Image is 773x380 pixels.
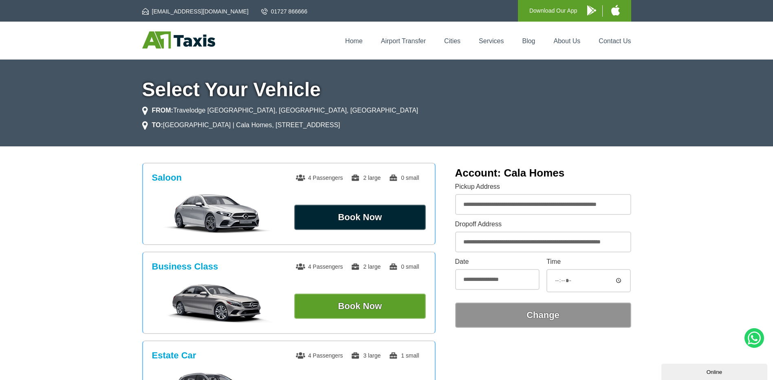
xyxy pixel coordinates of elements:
[381,38,426,44] a: Airport Transfer
[345,38,363,44] a: Home
[529,6,577,16] p: Download Our App
[389,263,419,270] span: 0 small
[522,38,535,44] a: Blog
[156,282,279,323] img: Business Class
[351,175,381,181] span: 2 large
[152,107,173,114] strong: FROM:
[479,38,504,44] a: Services
[296,175,343,181] span: 4 Passengers
[142,106,418,115] li: Travelodge [GEOGRAPHIC_DATA], [GEOGRAPHIC_DATA], [GEOGRAPHIC_DATA]
[296,352,343,359] span: 4 Passengers
[142,7,249,15] a: [EMAIL_ADDRESS][DOMAIN_NAME]
[156,193,279,234] img: Saloon
[152,172,182,183] h3: Saloon
[152,350,196,361] h3: Estate Car
[142,80,631,99] h1: Select Your Vehicle
[546,258,631,265] label: Time
[294,294,426,319] button: Book Now
[661,362,769,380] iframe: chat widget
[455,258,540,265] label: Date
[455,303,631,328] button: Change
[351,352,381,359] span: 3 large
[389,352,419,359] span: 1 small
[455,167,631,179] h2: Account: Cala Homes
[152,261,218,272] h3: Business Class
[389,175,419,181] span: 0 small
[351,263,381,270] span: 2 large
[554,38,581,44] a: About Us
[611,5,620,15] img: A1 Taxis iPhone App
[587,5,596,15] img: A1 Taxis Android App
[296,263,343,270] span: 4 Passengers
[444,38,460,44] a: Cities
[261,7,308,15] a: 01727 866666
[142,120,340,130] li: [GEOGRAPHIC_DATA] | Cala Homes, [STREET_ADDRESS]
[152,122,163,128] strong: TO:
[455,221,631,228] label: Dropoff Address
[455,183,631,190] label: Pickup Address
[142,31,215,49] img: A1 Taxis St Albans LTD
[599,38,631,44] a: Contact Us
[294,205,426,230] button: Book Now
